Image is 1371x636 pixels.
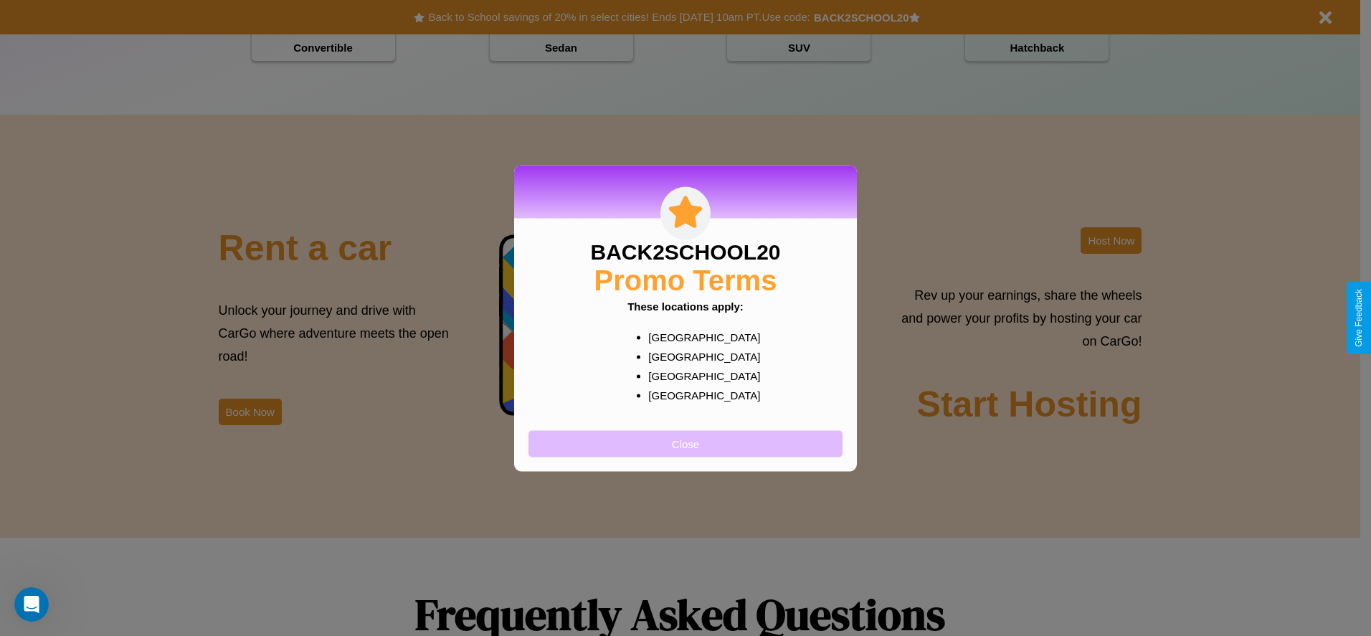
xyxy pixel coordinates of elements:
[590,239,780,264] h3: BACK2SCHOOL20
[648,346,751,366] p: [GEOGRAPHIC_DATA]
[1354,289,1364,347] div: Give Feedback
[627,300,744,312] b: These locations apply:
[648,366,751,385] p: [GEOGRAPHIC_DATA]
[594,264,777,296] h2: Promo Terms
[14,587,49,622] iframe: Intercom live chat
[528,430,843,457] button: Close
[648,385,751,404] p: [GEOGRAPHIC_DATA]
[648,327,751,346] p: [GEOGRAPHIC_DATA]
